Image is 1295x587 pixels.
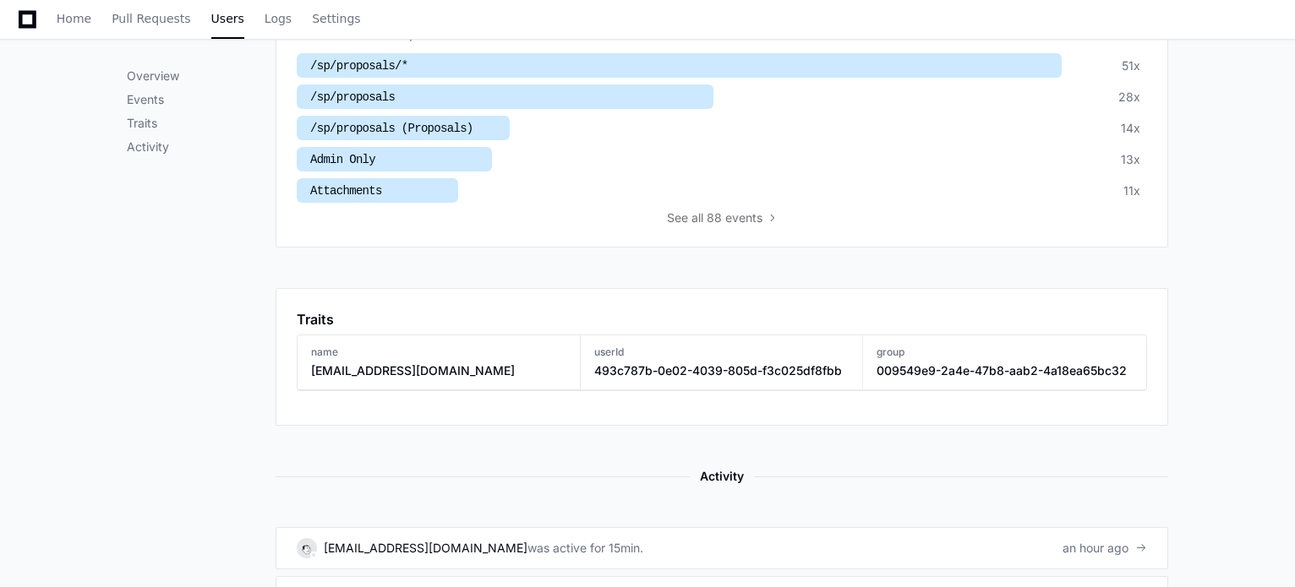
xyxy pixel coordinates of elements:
[527,540,643,557] div: was active for 15min.
[127,91,276,108] p: Events
[127,139,276,155] p: Activity
[1121,151,1140,168] div: 13x
[691,209,762,226] span: all 88 events
[1121,120,1140,137] div: 14x
[1118,89,1140,106] div: 28x
[310,122,473,135] span: /sp/proposals (Proposals)
[127,68,276,84] p: Overview
[667,209,778,226] button: Seeall 88 events
[667,209,688,226] span: See
[276,527,1168,569] a: [EMAIL_ADDRESS][DOMAIN_NAME]was active for 15min.an hour ago
[690,466,754,486] span: Activity
[57,14,91,24] span: Home
[1122,57,1140,74] div: 51x
[211,14,244,24] span: Users
[297,309,1147,329] app-pz-page-link-header: Traits
[877,345,1127,359] h3: group
[324,540,527,557] div: [EMAIL_ADDRESS][DOMAIN_NAME]
[310,90,395,104] span: /sp/proposals
[594,345,842,359] h3: userId
[1123,182,1140,199] div: 11x
[594,362,842,379] h3: 493c787b-0e02-4039-805d-f3c025df8fbb
[310,184,382,198] span: Attachments
[311,345,515,359] h3: name
[127,115,276,132] p: Traits
[298,540,314,556] img: 10.svg
[265,14,292,24] span: Logs
[312,14,360,24] span: Settings
[310,153,375,166] span: Admin Only
[297,309,334,329] h1: Traits
[877,362,1127,379] h3: 009549e9-2a4e-47b8-aab2-4a18ea65bc32
[112,14,190,24] span: Pull Requests
[1063,540,1147,557] div: an hour ago
[310,59,408,73] span: /sp/proposals/*
[311,362,515,379] h3: [EMAIL_ADDRESS][DOMAIN_NAME]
